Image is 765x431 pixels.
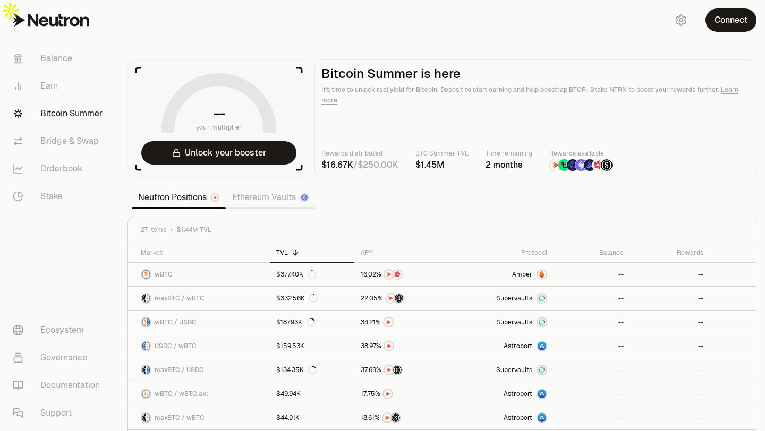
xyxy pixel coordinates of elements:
[155,366,204,374] span: maxBTC / USDC
[560,248,624,257] div: Balance
[486,159,532,171] div: 2 months
[538,366,546,374] img: Supervaults
[567,159,579,171] img: EtherFi Points
[155,342,197,350] span: USDC / wBTC
[4,372,115,399] a: Documentation
[395,294,403,303] img: Structured Points
[354,358,454,382] a: NTRNStructured Points
[393,366,402,374] img: Structured Points
[147,390,150,398] img: wBTC.axl Logo
[592,159,604,171] img: Mars Fragments
[384,390,392,398] img: NTRN
[270,406,354,429] a: $44.91K
[147,413,150,422] img: wBTC Logo
[276,390,301,398] div: $49.94K
[128,334,270,358] a: USDC LogowBTC LogoUSDC / wBTC
[142,342,146,350] img: USDC Logo
[4,100,115,127] a: Bitcoin Summer
[385,366,393,374] img: NTRN
[141,226,166,234] span: 27 items
[141,141,296,165] button: Unlock your booster
[142,390,146,398] img: wBTC Logo
[128,311,270,334] a: wBTC LogoUSDC LogowBTC / USDC
[538,294,546,303] img: Supervaults
[270,334,354,358] a: $159.53K
[276,248,348,257] div: TVL
[461,248,547,257] div: Protocol
[454,311,554,334] a: SupervaultsSupervaults
[361,293,447,304] button: NTRNStructured Points
[361,317,447,327] button: NTRN
[512,270,532,279] span: Amber
[361,248,447,257] div: APY
[354,382,454,406] a: NTRN
[155,294,205,303] span: maxBTC / wBTC
[128,382,270,406] a: wBTC LogowBTC.axl LogowBTC / wBTC.axl
[496,366,532,374] span: Supervaults
[177,226,211,234] span: $1.44M TVL
[554,334,630,358] a: --
[141,248,263,257] div: Market
[270,287,354,310] a: $332.56K
[630,263,710,286] a: --
[132,187,226,208] a: Neutron Positions
[361,269,447,280] button: NTRNMars Fragments
[155,413,205,422] span: maxBTC / wBTC
[383,413,392,422] img: NTRN
[142,366,146,374] img: maxBTC Logo
[415,148,469,159] p: BTC Summer TVL
[155,318,197,326] span: wBTC / USDC
[361,389,447,399] button: NTRN
[128,358,270,382] a: maxBTC LogoUSDC LogomaxBTC / USDC
[276,270,316,279] div: $377.40K
[601,159,613,171] img: Structured Points
[554,406,630,429] a: --
[321,148,398,159] p: Rewards distributed
[270,358,354,382] a: $134.35K
[354,311,454,334] a: NTRN
[142,318,146,326] img: wBTC Logo
[554,287,630,310] a: --
[142,413,146,422] img: maxBTC Logo
[575,159,587,171] img: Solv Points
[504,413,532,422] span: Astroport
[454,263,554,286] a: AmberAmber
[384,318,393,326] img: NTRN
[454,287,554,310] a: SupervaultsSupervaults
[147,318,150,326] img: USDC Logo
[4,45,115,72] a: Balance
[538,270,546,279] img: Amber
[504,390,532,398] span: Astroport
[538,318,546,326] img: Supervaults
[4,127,115,155] a: Bridge & Swap
[142,270,150,279] img: wBTC Logo
[128,406,270,429] a: maxBTC LogowBTC LogomaxBTC / wBTC
[4,316,115,344] a: Ecosystem
[270,382,354,406] a: $49.94K
[392,413,400,422] img: Structured Points
[486,148,532,159] p: Time remaining
[454,406,554,429] a: Astroport
[354,406,454,429] a: NTRNStructured Points
[196,122,242,133] span: your multiplier
[276,342,304,350] div: $159.53K
[147,342,150,350] img: wBTC Logo
[354,287,454,310] a: NTRNStructured Points
[550,159,562,171] img: NTRN
[496,294,532,303] span: Supervaults
[4,72,115,100] a: Earn
[454,358,554,382] a: SupervaultsSupervaults
[454,334,554,358] a: Astroport
[385,270,393,279] img: NTRN
[4,155,115,183] a: Orderbook
[226,187,315,208] a: Ethereum Vaults
[386,294,395,303] img: NTRN
[155,270,173,279] span: wBTC
[496,318,532,326] span: Supervaults
[270,263,354,286] a: $377.40K
[354,334,454,358] a: NTRN
[504,342,532,350] span: Astroport
[454,382,554,406] a: Astroport
[155,390,208,398] span: wBTC / wBTC.axl
[361,365,447,375] button: NTRNStructured Points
